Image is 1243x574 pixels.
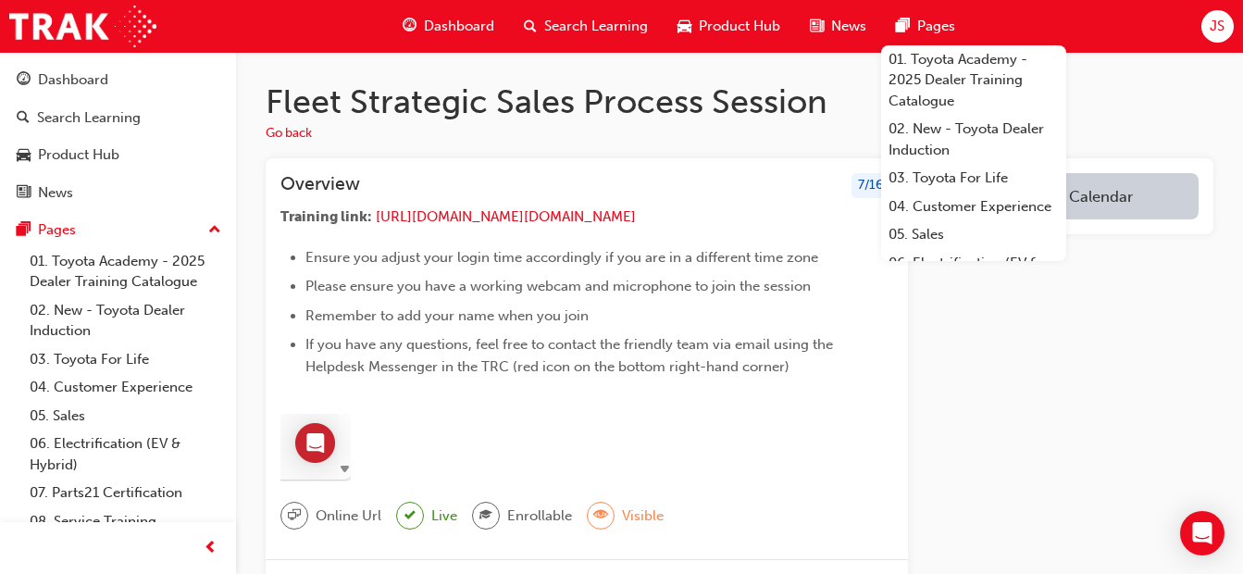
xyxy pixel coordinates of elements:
[7,59,229,213] button: DashboardSearch LearningProduct HubNews
[17,72,31,89] span: guage-icon
[881,115,1066,164] a: 02. New - Toyota Dealer Induction
[1180,511,1224,555] div: Open Intercom Messenger
[22,479,229,507] a: 07. Parts21 Certification
[7,101,229,135] a: Search Learning
[22,402,229,430] a: 05. Sales
[22,247,229,296] a: 01. Toyota Academy - 2025 Dealer Training Catalogue
[403,15,416,38] span: guage-icon
[17,222,31,239] span: pages-icon
[208,218,221,243] span: up-icon
[881,45,1066,116] a: 01. Toyota Academy - 2025 Dealer Training Catalogue
[507,505,572,527] span: Enrollable
[305,278,811,294] span: Please ensure you have a working webcam and microphone to join the session
[280,173,360,198] h3: Overview
[622,505,664,527] span: Visible
[22,507,229,536] a: 08. Service Training
[17,185,31,202] span: news-icon
[7,213,229,247] button: Pages
[544,16,648,37] span: Search Learning
[431,505,457,527] span: Live
[881,7,970,45] a: pages-iconPages
[952,173,1199,219] button: Add to Calendar
[1201,10,1234,43] button: JS
[1210,16,1224,37] span: JS
[7,176,229,210] a: News
[37,107,141,129] div: Search Learning
[881,164,1066,193] a: 03. Toyota For Life
[9,6,156,47] img: Trak
[831,16,866,37] span: News
[7,138,229,172] a: Product Hub
[509,7,663,45] a: search-iconSearch Learning
[38,219,76,241] div: Pages
[388,7,509,45] a: guage-iconDashboard
[305,336,837,375] span: If you have any questions, feel free to contact the friendly team via email using the Helpdesk Me...
[594,504,607,528] span: eye-icon
[17,110,30,127] span: search-icon
[22,345,229,374] a: 03. Toyota For Life
[17,147,31,164] span: car-icon
[881,220,1066,249] a: 05. Sales
[795,7,881,45] a: news-iconNews
[677,15,691,38] span: car-icon
[479,504,492,528] span: graduationCap-icon
[266,81,1213,122] h1: Fleet Strategic Sales Process Session
[881,193,1066,221] a: 04. Customer Experience
[316,505,381,527] span: Online Url
[881,249,1066,298] a: 06. Electrification (EV & Hybrid)
[404,505,416,528] span: tick-icon
[305,307,589,324] span: Remember to add your name when you join
[280,208,372,225] span: Training link:
[38,144,119,166] div: Product Hub
[917,16,955,37] span: Pages
[424,16,494,37] span: Dashboard
[38,182,73,204] div: News
[305,249,818,266] span: Ensure you adjust your login time accordingly if you are in a different time zone
[810,15,824,38] span: news-icon
[22,373,229,402] a: 04. Customer Experience
[851,173,889,198] div: 7 / 16
[22,296,229,345] a: 02. New - Toyota Dealer Induction
[22,430,229,479] a: 06. Electrification (EV & Hybrid)
[38,69,108,91] div: Dashboard
[663,7,795,45] a: car-iconProduct Hub
[524,15,537,38] span: search-icon
[376,208,636,225] a: [URL][DOMAIN_NAME][DOMAIN_NAME]
[7,63,229,97] a: Dashboard
[896,15,910,38] span: pages-icon
[204,537,218,560] span: prev-icon
[699,16,780,37] span: Product Hub
[266,123,312,144] button: Go back
[288,504,301,528] span: sessionType_ONLINE_URL-icon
